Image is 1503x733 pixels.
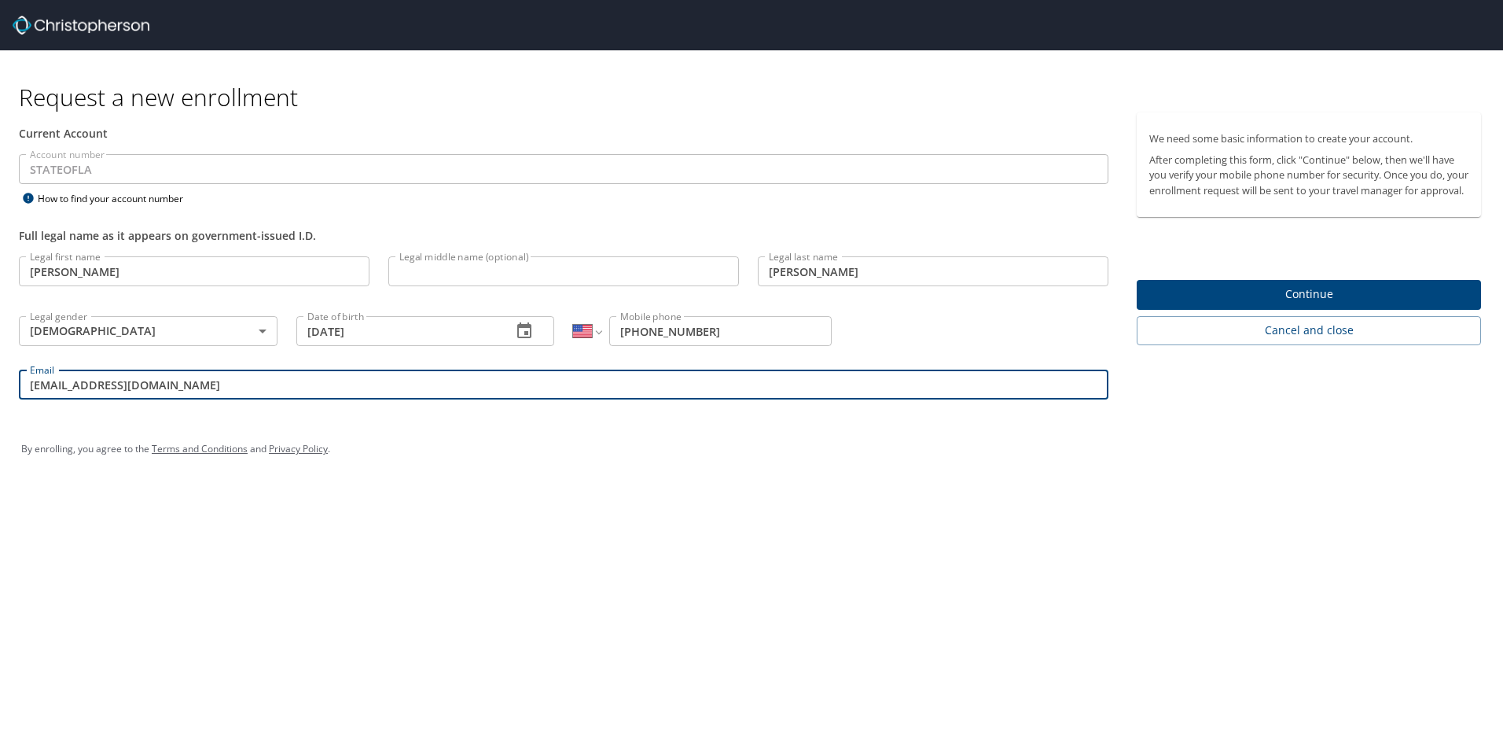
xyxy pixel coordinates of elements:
input: MM/DD/YYYY [296,316,500,346]
p: After completing this form, click "Continue" below, then we'll have you verify your mobile phone ... [1149,153,1468,198]
img: cbt logo [13,16,149,35]
div: How to find your account number [19,189,215,208]
span: Cancel and close [1149,321,1468,341]
div: Full legal name as it appears on government-issued I.D. [19,227,1108,244]
p: We need some basic information to create your account. [1149,131,1468,146]
div: Current Account [19,125,1108,142]
span: Continue [1149,285,1468,304]
div: By enrolling, you agree to the and . [21,429,1482,469]
div: [DEMOGRAPHIC_DATA] [19,316,277,346]
input: Enter phone number [609,316,832,346]
button: Cancel and close [1137,316,1481,345]
h1: Request a new enrollment [19,82,1494,112]
a: Privacy Policy [269,442,328,455]
a: Terms and Conditions [152,442,248,455]
button: Continue [1137,280,1481,311]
